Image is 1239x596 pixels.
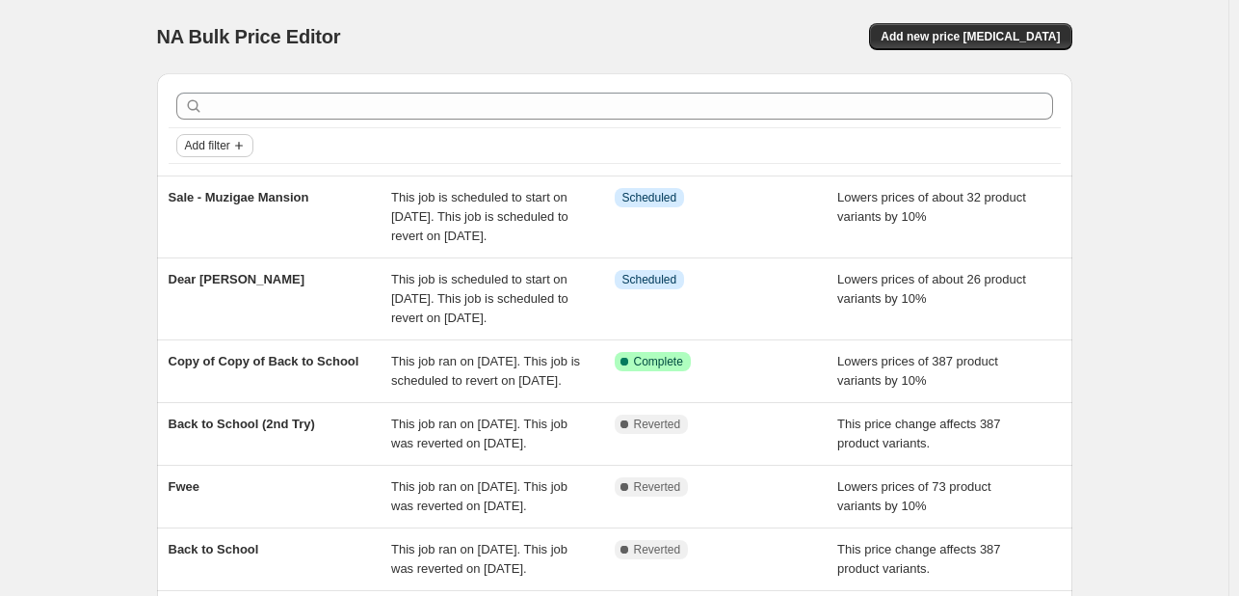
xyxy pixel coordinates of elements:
[176,134,253,157] button: Add filter
[169,479,200,494] span: Fwee
[837,354,998,388] span: Lowers prices of 387 product variants by 10%
[837,417,1001,450] span: This price change affects 387 product variants.
[391,479,567,513] span: This job ran on [DATE]. This job was reverted on [DATE].
[391,190,568,243] span: This job is scheduled to start on [DATE]. This job is scheduled to revert on [DATE].
[391,354,580,388] span: This job ran on [DATE]. This job is scheduled to revert on [DATE].
[634,479,681,495] span: Reverted
[837,542,1001,576] span: This price change affects 387 product variants.
[837,272,1026,306] span: Lowers prices of about 26 product variants by 10%
[157,26,341,47] span: NA Bulk Price Editor
[622,272,677,287] span: Scheduled
[169,272,305,286] span: Dear [PERSON_NAME]
[391,417,567,450] span: This job ran on [DATE]. This job was reverted on [DATE].
[169,417,315,431] span: Back to School (2nd Try)
[837,190,1026,224] span: Lowers prices of about 32 product variants by 10%
[634,354,683,369] span: Complete
[881,29,1060,44] span: Add new price [MEDICAL_DATA]
[169,542,259,556] span: Back to School
[185,138,230,153] span: Add filter
[169,354,359,368] span: Copy of Copy of Back to School
[391,272,568,325] span: This job is scheduled to start on [DATE]. This job is scheduled to revert on [DATE].
[634,542,681,557] span: Reverted
[169,190,309,204] span: Sale - Muzigae Mansion
[634,417,681,432] span: Reverted
[869,23,1071,50] button: Add new price [MEDICAL_DATA]
[391,542,567,576] span: This job ran on [DATE]. This job was reverted on [DATE].
[622,190,677,205] span: Scheduled
[837,479,991,513] span: Lowers prices of 73 product variants by 10%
